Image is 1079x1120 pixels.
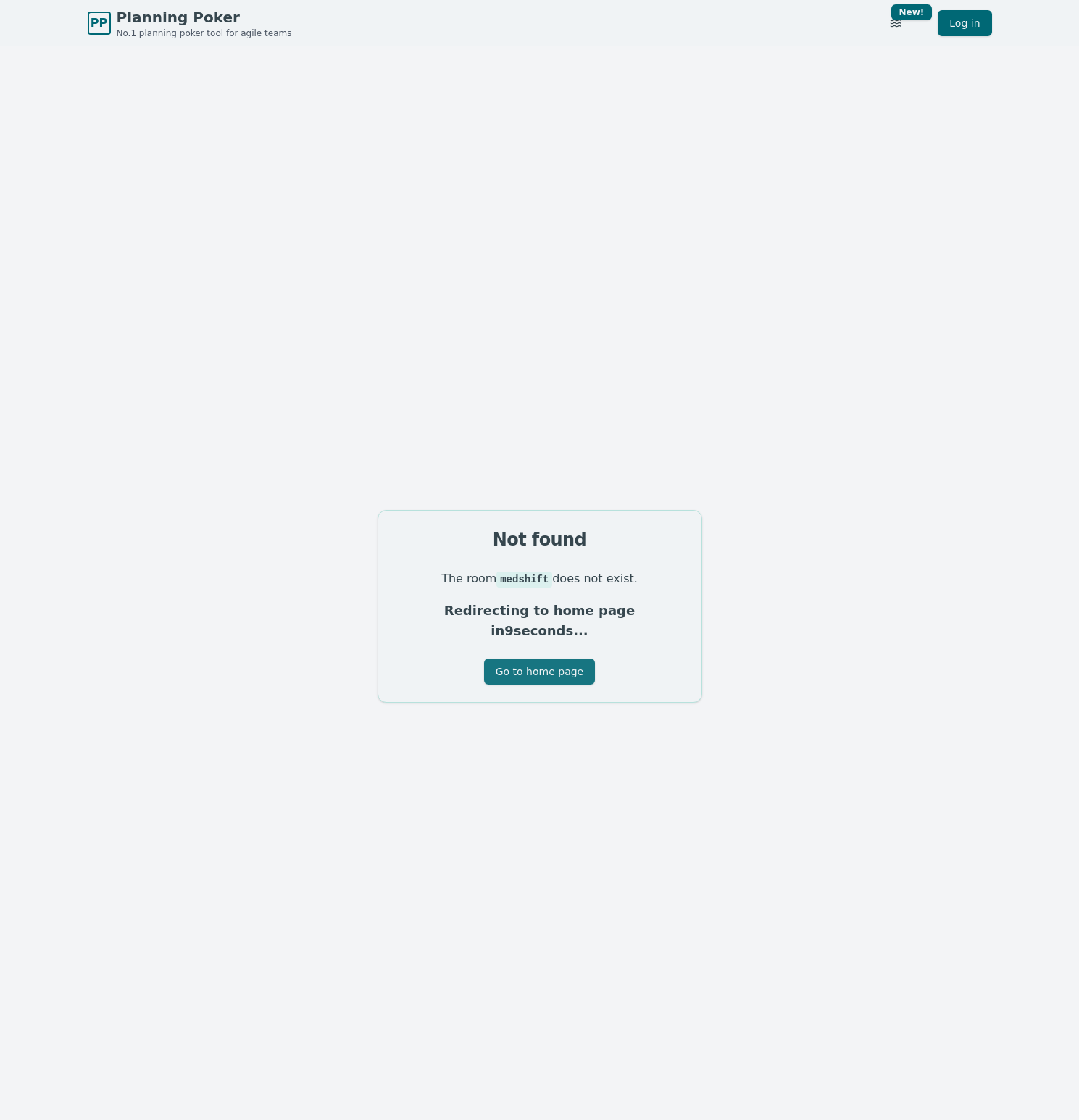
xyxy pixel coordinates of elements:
[484,659,595,685] button: Go to home page
[117,28,292,39] span: No.1 planning poker tool for agile teams
[396,601,684,641] p: Redirecting to home page in 9 seconds...
[91,14,107,32] span: PP
[88,7,292,39] a: PPPlanning PokerNo.1 planning poker tool for agile teams
[396,528,684,551] div: Not found
[938,10,991,36] a: Log in
[891,4,933,20] div: New!
[396,569,684,589] p: The room does not exist.
[883,10,909,36] button: New!
[117,7,292,28] span: Planning Poker
[496,572,552,588] code: medshift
